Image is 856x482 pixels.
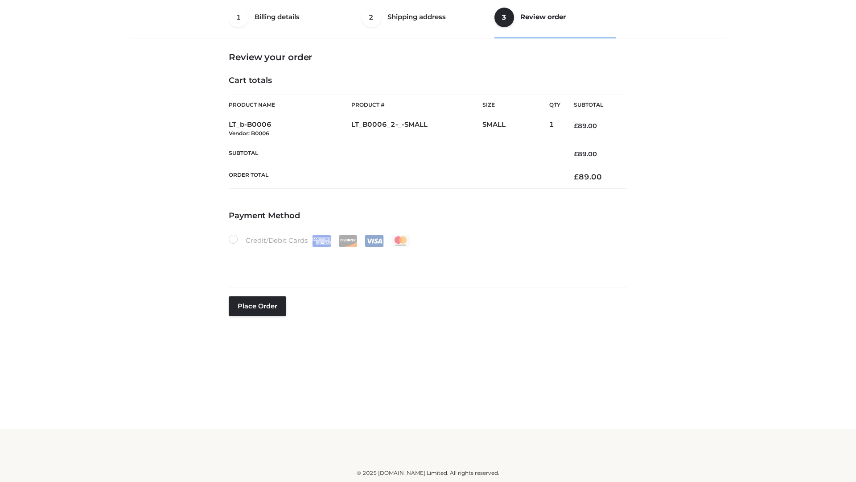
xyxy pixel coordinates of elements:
td: LT_B0006_2-_-SMALL [351,115,482,143]
div: © 2025 [DOMAIN_NAME] Limited. All rights reserved. [132,469,724,478]
span: £ [574,122,578,130]
th: Subtotal [229,143,560,165]
h3: Review your order [229,52,627,62]
img: Discover [338,235,358,247]
img: Amex [312,235,331,247]
td: SMALL [482,115,549,143]
button: Place order [229,296,286,316]
bdi: 89.00 [574,150,597,158]
span: £ [574,172,579,181]
td: 1 [549,115,560,143]
img: Mastercard [391,235,410,247]
th: Order Total [229,165,560,189]
th: Qty [549,95,560,115]
h4: Cart totals [229,76,627,86]
label: Credit/Debit Cards [229,235,411,247]
img: Visa [365,235,384,247]
td: LT_b-B0006 [229,115,351,143]
iframe: Secure payment input frame [227,245,626,278]
th: Product Name [229,95,351,115]
bdi: 89.00 [574,122,597,130]
th: Product # [351,95,482,115]
small: Vendor: B0006 [229,130,269,137]
th: Subtotal [560,95,627,115]
bdi: 89.00 [574,172,602,181]
th: Size [482,95,545,115]
span: £ [574,150,578,158]
h4: Payment Method [229,211,627,221]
